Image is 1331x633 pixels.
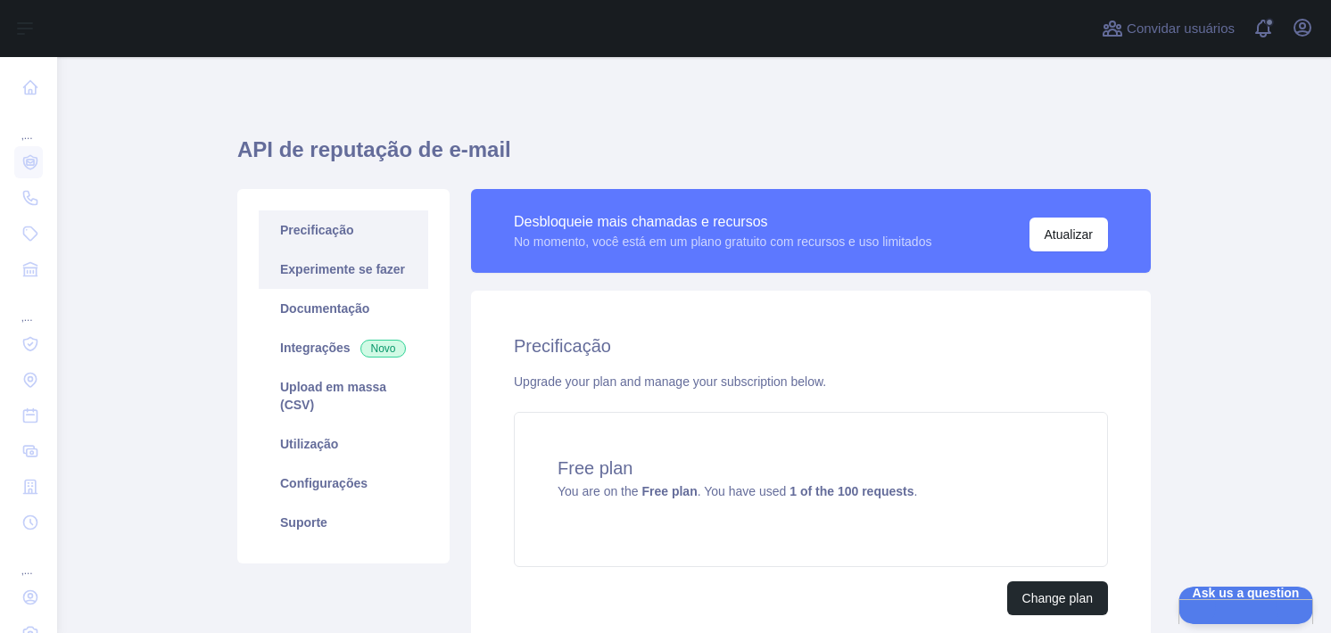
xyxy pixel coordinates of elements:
a: Documentação [259,289,428,328]
div: ‚... [14,289,43,325]
a: Upload em massa (CSV) [259,367,428,424]
a: Utilização [259,424,428,464]
strong: 1 of the 100 requests [790,484,914,498]
span: Convidar usuários [1127,19,1235,39]
span: Novo [360,340,405,358]
h4: Free plan [558,456,1064,481]
span: You are on the . You have used . [558,484,917,498]
h1: API de reputação de e-mail [237,136,1151,178]
a: Configurações [259,464,428,503]
a: Integrações Novo [259,328,428,367]
div: Upgrade your plan and manage your subscription below. [514,373,1108,390]
a: Precificação [259,210,428,250]
div: ‚... [14,542,43,578]
div: Desbloqueie mais chamadas e recursos [514,211,931,233]
button: Convidar usuários [1098,14,1238,43]
iframe: Help Scout Beacon - Open [1178,587,1313,624]
a: Suporte [259,503,428,542]
div: ‚... [14,107,43,143]
a: Experimente se fazer [259,250,428,289]
div: No momento, você está em um plano gratuito com recursos e uso limitados [514,233,931,251]
button: Change plan [1007,581,1108,615]
button: Atualizar [1029,218,1108,251]
strong: Free plan [641,484,697,498]
h2: Precificação [514,333,1108,358]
